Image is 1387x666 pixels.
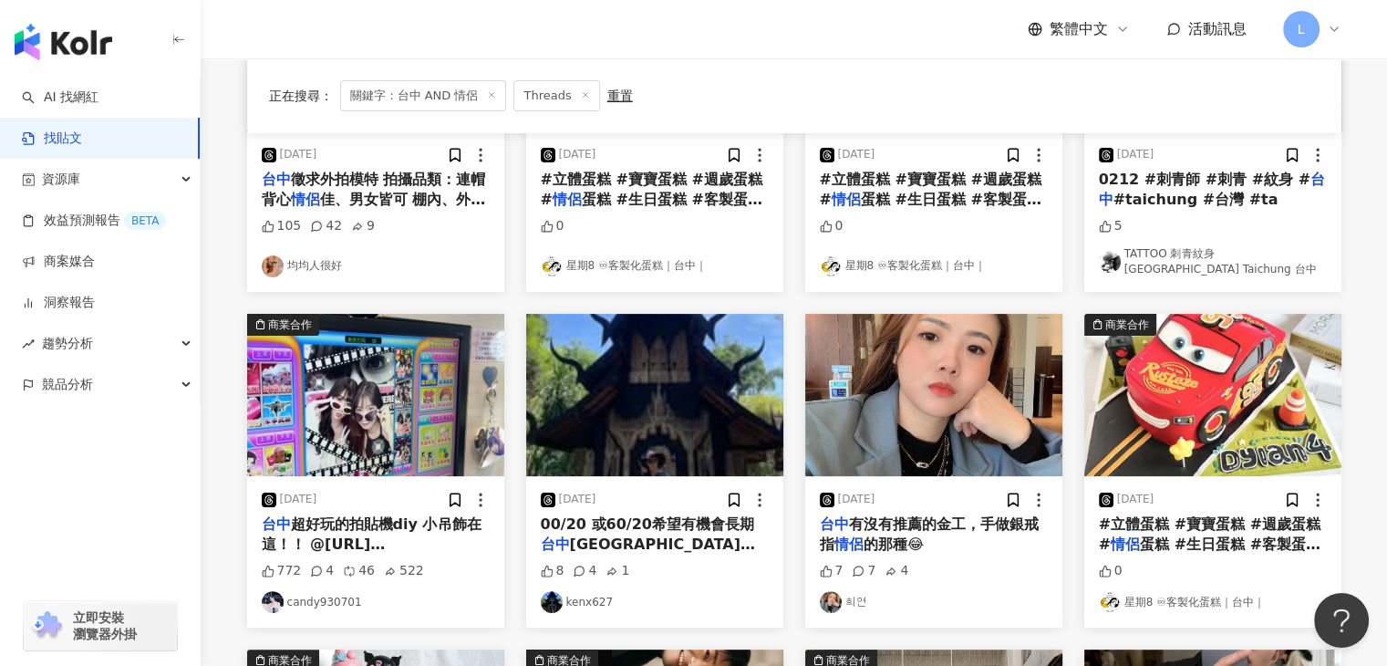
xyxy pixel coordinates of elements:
mark: 台中 [820,515,849,533]
span: Threads [513,80,599,111]
img: KOL Avatar [262,591,284,613]
span: #立體蛋糕 #寶寶蛋糕 #週歲蛋糕 # [820,171,1041,208]
span: 正在搜尋 ： [269,88,333,103]
div: [DATE] [559,492,596,507]
img: post-image [1084,314,1341,476]
a: 效益預測報告BETA [22,212,166,230]
a: 找貼文 [22,130,82,148]
span: 的那種😂 [864,536,925,553]
div: [DATE] [1117,147,1154,162]
a: 洞察報告 [22,294,95,312]
mark: 情侶 [832,191,861,208]
div: 0 [1099,562,1123,580]
img: KOL Avatar [820,591,842,613]
div: [DATE] [280,492,317,507]
mark: 台中 [541,536,570,553]
span: L [1298,19,1305,39]
span: 0212 #刺青師 #刺青 #紋身 # [1099,171,1310,188]
span: 蛋糕 #生日蛋糕 #客製蛋糕 # [1099,536,1320,573]
span: 蛋糕 #生日蛋糕 #客製蛋糕 # [820,191,1041,228]
img: post-image [247,314,504,476]
img: post-image [526,314,783,476]
span: [GEOGRAPHIC_DATA] [GEOGRAPHIC_DATA]附近 無東 請自備 [541,536,761,594]
img: logo [15,24,112,60]
mark: 台中 [262,171,291,188]
div: 8 [541,562,564,580]
span: #taichung #台灣 #ta [1113,191,1278,208]
img: post-image [805,314,1062,476]
div: 重置 [607,88,633,103]
div: 7 [852,562,875,580]
a: KOL Avatar星期8 ♾客製化蛋糕｜台中｜ [541,255,769,277]
div: 4 [885,562,908,580]
img: chrome extension [29,611,65,640]
div: 7 [820,562,844,580]
span: 立即安裝 瀏覽器外掛 [73,609,137,642]
a: KOL Avatar희연 [820,591,1048,613]
mark: 情侶 [553,191,582,208]
img: KOL Avatar [262,255,284,277]
div: [DATE] [559,147,596,162]
a: chrome extension立即安裝 瀏覽器外掛 [24,601,177,650]
span: 趨勢分析 [42,323,93,364]
a: KOL Avatar星期8 ♾客製化蛋糕｜台中｜ [1099,591,1327,613]
div: 5 [1099,217,1123,235]
span: 00/20 或60/20希望有機會長期 [541,515,754,533]
div: [DATE] [280,147,317,162]
div: 0 [820,217,844,235]
mark: 情侶 [291,191,320,208]
mark: 台中 [262,515,291,533]
span: 活動訊息 [1188,20,1247,37]
div: 105 [262,217,302,235]
div: 4 [310,562,334,580]
div: [DATE] [1117,492,1154,507]
span: 繁體中文 [1050,19,1108,39]
span: 蛋糕 #生日蛋糕 #客製蛋糕 # [541,191,762,228]
span: 超好玩的拍貼機diy 小吊飾在這！！ @[URL][DOMAIN_NAME] ✨ 超適合 [262,515,481,574]
a: KOL Avatar均均人很好 [262,255,490,277]
img: KOL Avatar [1099,591,1121,613]
div: 4 [573,562,596,580]
a: KOL Avatarkenx627 [541,591,769,613]
iframe: Help Scout Beacon - Open [1314,593,1369,648]
a: KOL AvatarTATTOO 刺青紋身 [GEOGRAPHIC_DATA] Taichung 台中 [1099,246,1327,277]
a: searchAI 找網紅 [22,88,98,107]
div: 772 [262,562,302,580]
button: 商業合作 [247,314,504,476]
img: KOL Avatar [1099,251,1121,273]
div: 商業合作 [1105,316,1149,334]
button: 商業合作 [1084,314,1341,476]
mark: 情侶 [834,536,864,553]
img: KOL Avatar [541,255,563,277]
div: 9 [351,217,375,235]
span: 有沒有推薦的金工，手做銀戒指 [820,515,1039,553]
img: KOL Avatar [541,591,563,613]
a: 商案媒合 [22,253,95,271]
div: 42 [310,217,342,235]
span: 關鍵字：台中 AND 情侶 [340,80,507,111]
span: #立體蛋糕 #寶寶蛋糕 #週歲蛋糕 # [541,171,762,208]
span: #立體蛋糕 #寶寶蛋糕 #週歲蛋糕 # [1099,515,1320,553]
span: 佳、男女皆可 棚內、外拍、一天拍完。 求求脆幫我找到模特兒🙋🏻‍♂️ 單日（每人）預算$3000-$10000 [262,191,486,269]
span: rise [22,338,35,350]
img: KOL Avatar [820,255,842,277]
div: 46 [343,562,375,580]
a: KOL Avatar星期8 ♾客製化蛋糕｜台中｜ [820,255,1048,277]
div: 0 [541,217,564,235]
span: 徵求外拍模特 拍攝品類：連帽背心 [262,171,486,208]
span: 資源庫 [42,159,80,200]
a: KOL Avatarcandy930701 [262,591,490,613]
div: 522 [384,562,424,580]
div: [DATE] [838,492,875,507]
div: [DATE] [838,147,875,162]
span: 競品分析 [42,364,93,405]
mark: 情侶 [1111,536,1140,553]
div: 商業合作 [268,316,312,334]
div: 1 [606,562,629,580]
mark: 台中 [1099,171,1325,208]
